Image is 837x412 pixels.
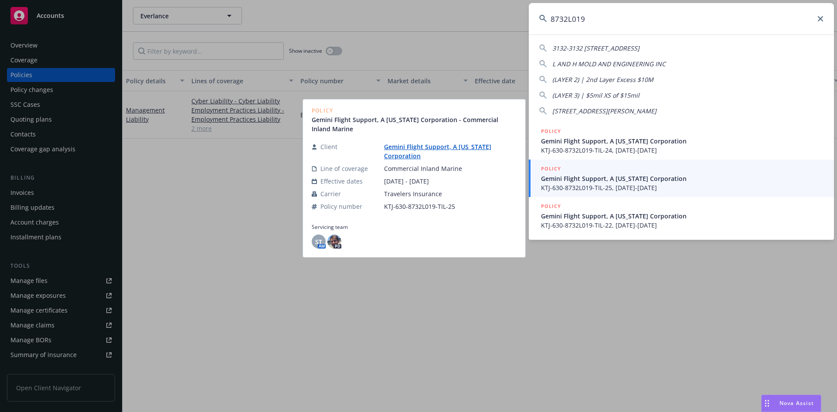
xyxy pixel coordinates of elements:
input: Search... [529,3,834,34]
span: KTJ-630-8732L019-TIL-24, [DATE]-[DATE] [541,146,823,155]
a: POLICYGemini Flight Support, A [US_STATE] CorporationKTJ-630-8732L019-TIL-25, [DATE]-[DATE] [529,160,834,197]
span: 3132-3132 [STREET_ADDRESS] [552,44,640,52]
span: (LAYER 2) | 2nd Layer Excess $10M [552,75,653,84]
h5: POLICY [541,164,561,173]
span: [STREET_ADDRESS][PERSON_NAME] [552,107,657,115]
span: Gemini Flight Support, A [US_STATE] Corporation [541,136,823,146]
h5: POLICY [541,127,561,136]
span: (LAYER 3) | $5mil XS of $15mil [552,91,640,99]
span: Gemini Flight Support, A [US_STATE] Corporation [541,211,823,221]
span: KTJ-630-8732L019-TIL-25, [DATE]-[DATE] [541,183,823,192]
a: POLICYGemini Flight Support, A [US_STATE] CorporationKTJ-630-8732L019-TIL-24, [DATE]-[DATE] [529,122,834,160]
span: Gemini Flight Support, A [US_STATE] Corporation [541,174,823,183]
h5: POLICY [541,202,561,211]
div: Drag to move [762,395,772,412]
span: L AND H MOLD AND ENGINEERING INC [552,60,666,68]
span: KTJ-630-8732L019-TIL-22, [DATE]-[DATE] [541,221,823,230]
span: Nova Assist [779,399,814,407]
a: POLICYGemini Flight Support, A [US_STATE] CorporationKTJ-630-8732L019-TIL-22, [DATE]-[DATE] [529,197,834,235]
button: Nova Assist [761,395,821,412]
